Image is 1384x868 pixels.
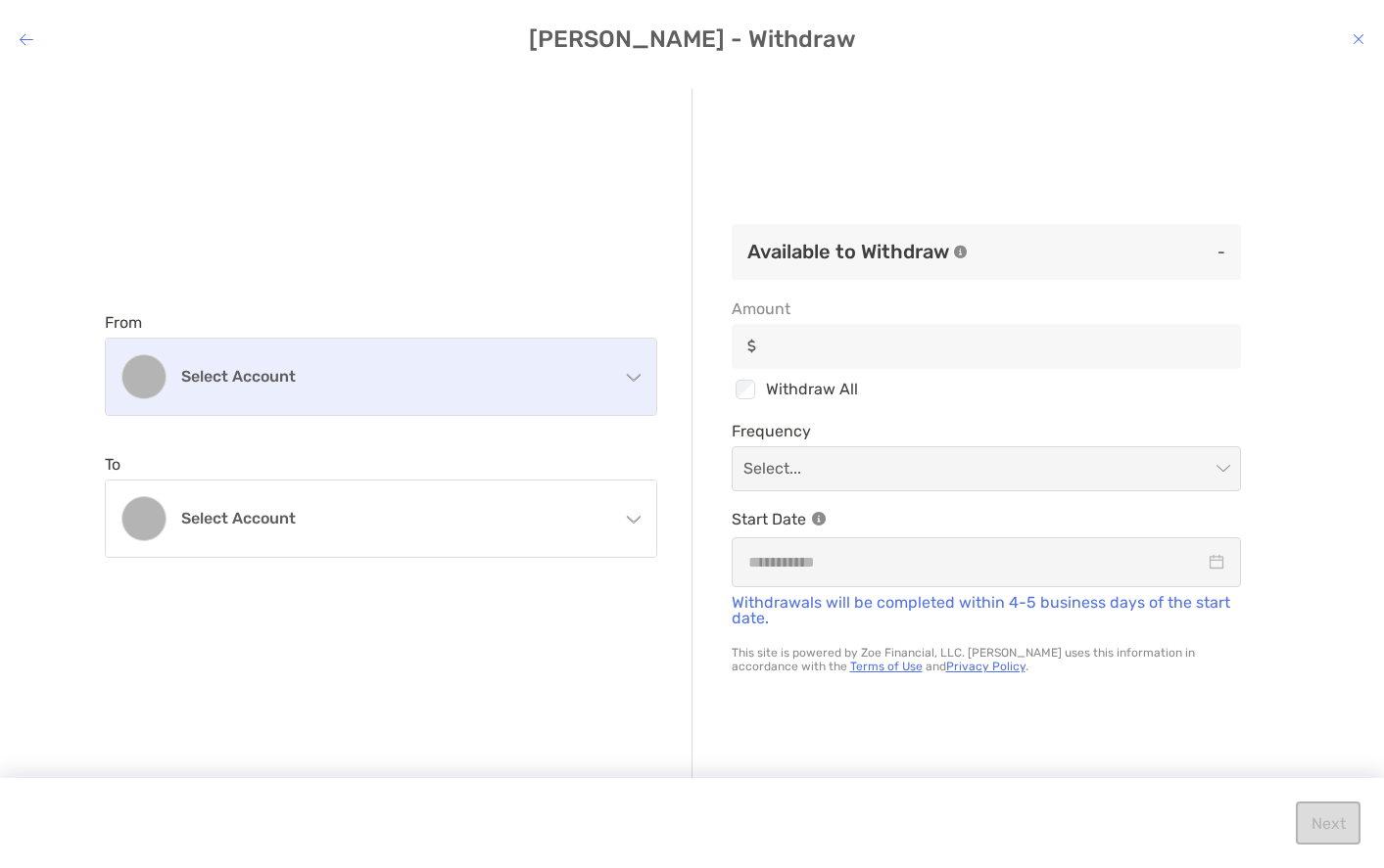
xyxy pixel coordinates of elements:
span: Frequency [732,422,1241,440]
h4: Select account [181,367,604,386]
h3: Available to Withdraw [747,240,949,263]
p: Withdrawals will be completed within 4-5 business days of the start date. [732,595,1241,626]
p: Start Date [732,507,1241,531]
label: From [105,313,142,332]
div: Withdraw All [732,377,1241,402]
p: - [984,240,1225,264]
img: Information Icon [812,512,826,525]
span: Amount [732,299,1241,318]
p: This site is powered by Zoe Financial, LLC. [PERSON_NAME] uses this information in accordance wit... [732,646,1241,673]
input: Amountinput icon [764,338,1240,354]
h4: Select account [181,509,604,527]
img: input icon [747,339,756,353]
a: Privacy Policy [946,660,1026,673]
a: Terms of Use [850,660,923,673]
label: To [105,455,120,474]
